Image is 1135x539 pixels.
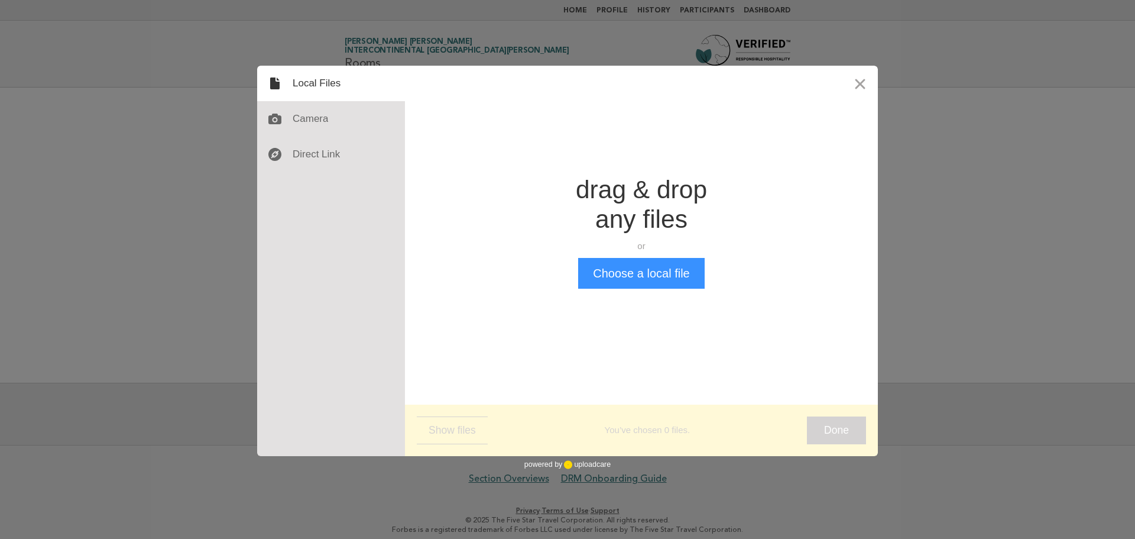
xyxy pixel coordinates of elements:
[578,258,704,289] button: Choose a local file
[576,240,707,252] div: or
[562,460,611,469] a: uploadcare
[257,101,405,137] div: Camera
[257,137,405,172] div: Direct Link
[524,456,611,474] div: powered by
[807,417,866,444] button: Done
[417,417,488,444] button: Show files
[576,175,707,234] div: drag & drop any files
[257,66,405,101] div: Local Files
[488,424,807,436] div: You’ve chosen 0 files.
[842,66,878,101] button: Close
